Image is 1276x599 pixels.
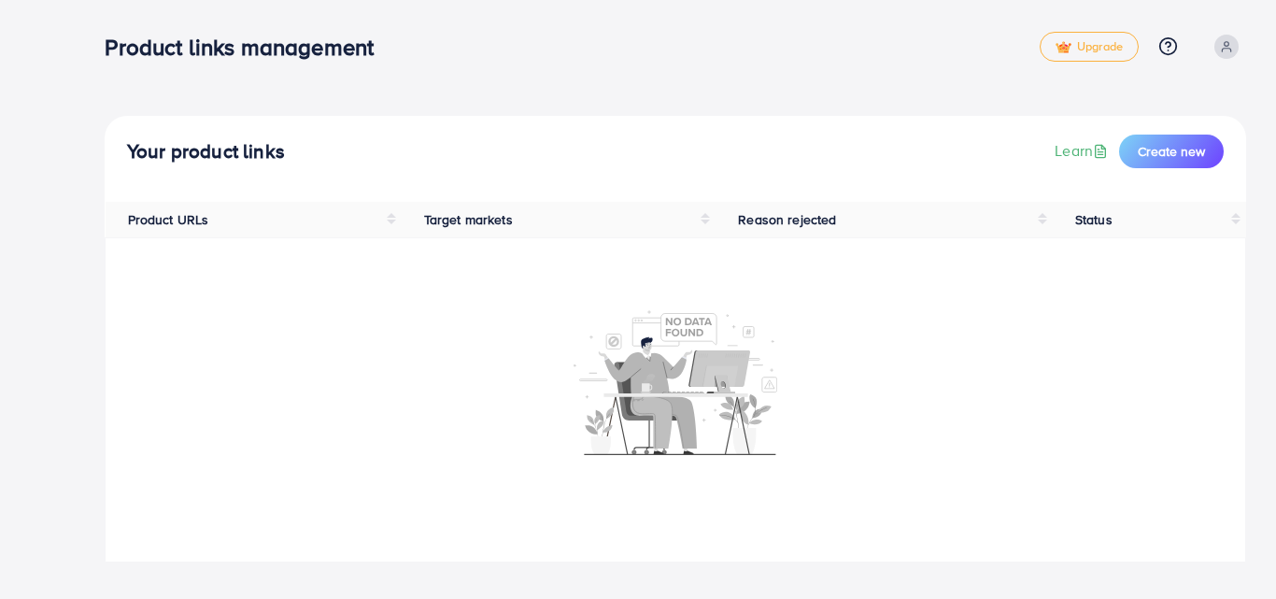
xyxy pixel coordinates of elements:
a: tickUpgrade [1040,32,1139,62]
img: No account [574,308,777,455]
a: Learn [1055,140,1112,162]
span: Status [1075,210,1113,229]
span: Create new [1138,142,1205,161]
span: Target markets [424,210,513,229]
img: tick [1056,41,1071,54]
span: Product URLs [128,210,209,229]
span: Reason rejected [738,210,836,229]
h3: Product links management [105,34,389,61]
span: Upgrade [1056,40,1123,54]
h4: Your product links [127,140,285,164]
button: Create new [1119,135,1224,168]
